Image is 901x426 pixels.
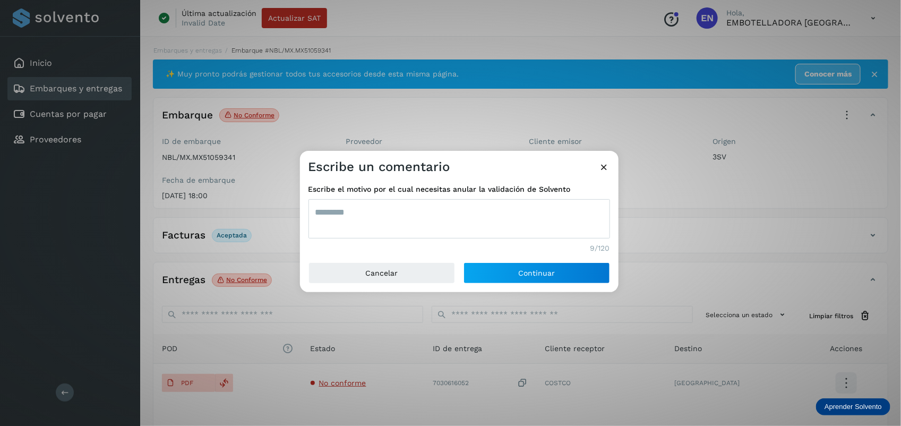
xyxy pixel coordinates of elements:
button: Continuar [464,262,610,284]
h3: Escribe un comentario [308,159,450,175]
p: Aprender Solvento [825,403,882,411]
span: 9/120 [590,243,610,254]
div: Aprender Solvento [816,398,890,415]
span: Continuar [518,269,555,277]
button: Cancelar [308,262,455,284]
span: Cancelar [365,269,398,277]
span: Escribe el motivo por el cual necesitas anular la validación de Solvento [308,184,610,195]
